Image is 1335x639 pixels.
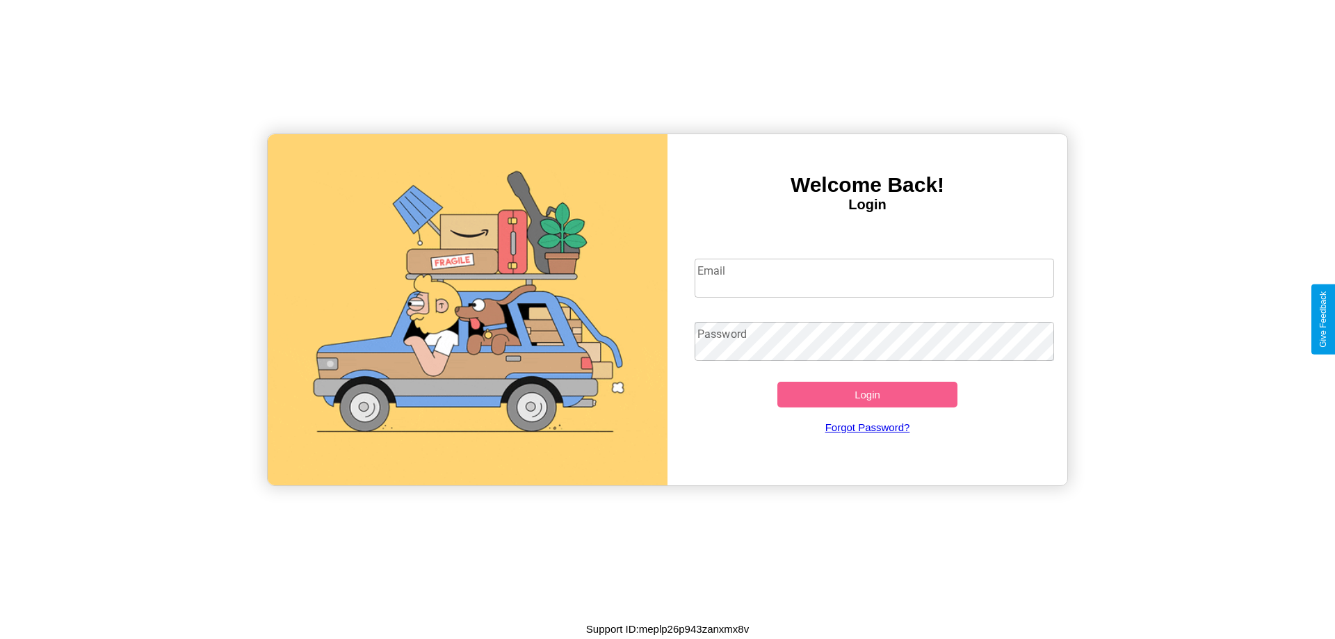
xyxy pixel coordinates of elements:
[268,134,667,485] img: gif
[667,197,1067,213] h4: Login
[1318,291,1328,348] div: Give Feedback
[688,407,1048,447] a: Forgot Password?
[667,173,1067,197] h3: Welcome Back!
[777,382,957,407] button: Login
[586,620,749,638] p: Support ID: meplp26p943zanxmx8v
